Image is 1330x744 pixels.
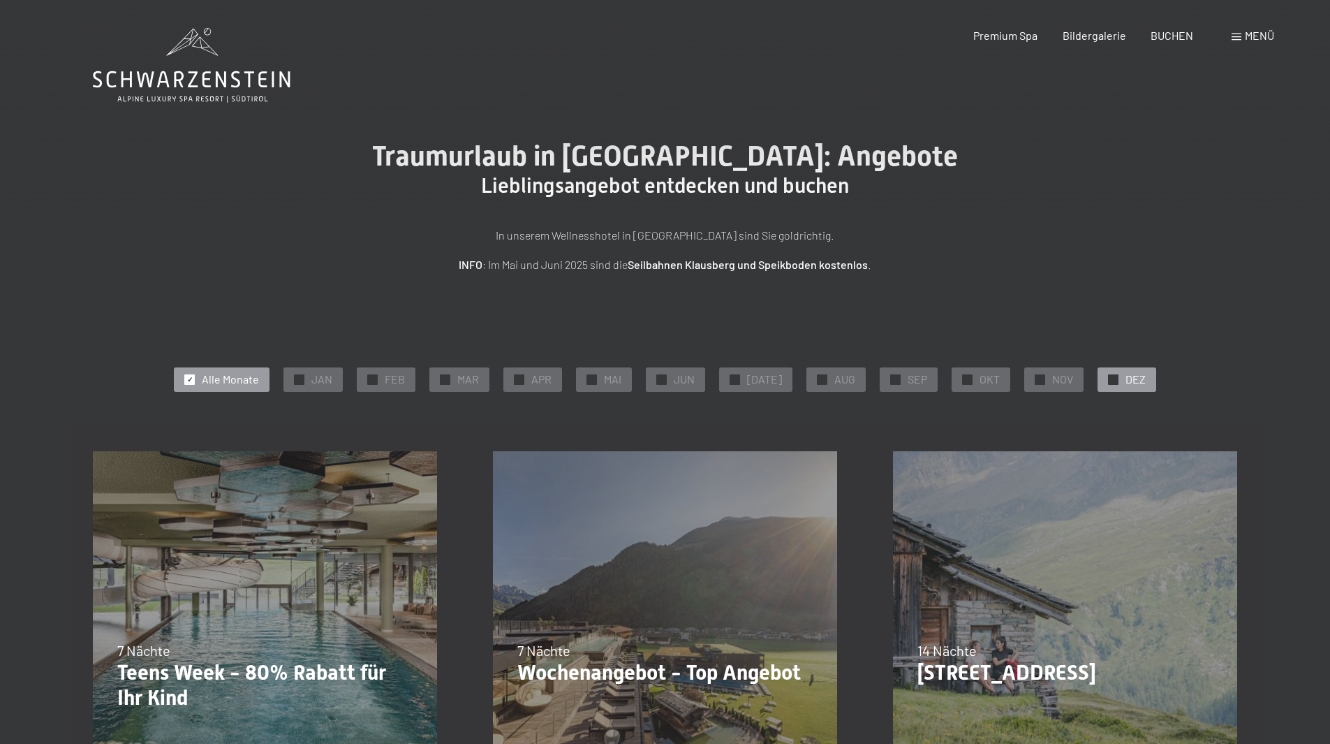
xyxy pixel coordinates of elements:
[674,372,695,387] span: JUN
[443,374,448,384] span: ✓
[589,374,595,384] span: ✓
[659,374,665,384] span: ✓
[457,372,479,387] span: MAR
[1111,374,1116,384] span: ✓
[297,374,302,384] span: ✓
[1052,372,1073,387] span: NOV
[834,372,855,387] span: AUG
[316,226,1014,245] p: In unserem Wellnesshotel in [GEOGRAPHIC_DATA] sind Sie goldrichtig.
[1063,29,1126,42] a: Bildergalerie
[893,374,899,384] span: ✓
[747,372,782,387] span: [DATE]
[316,256,1014,274] p: : Im Mai und Juni 2025 sind die .
[385,372,405,387] span: FEB
[202,372,259,387] span: Alle Monate
[531,372,552,387] span: APR
[372,140,958,173] span: Traumurlaub in [GEOGRAPHIC_DATA]: Angebote
[481,173,849,198] span: Lieblingsangebot entdecken und buchen
[908,372,927,387] span: SEP
[1125,372,1146,387] span: DEZ
[311,372,332,387] span: JAN
[1245,29,1274,42] span: Menü
[370,374,376,384] span: ✓
[117,660,413,710] p: Teens Week - 80% Rabatt für Ihr Kind
[820,374,825,384] span: ✓
[732,374,738,384] span: ✓
[517,374,522,384] span: ✓
[973,29,1037,42] a: Premium Spa
[1037,374,1043,384] span: ✓
[917,660,1213,685] p: [STREET_ADDRESS]
[628,258,868,271] strong: Seilbahnen Klausberg und Speikboden kostenlos
[459,258,482,271] strong: INFO
[965,374,970,384] span: ✓
[187,374,193,384] span: ✓
[604,372,621,387] span: MAI
[117,642,170,659] span: 7 Nächte
[1151,29,1193,42] a: BUCHEN
[517,642,570,659] span: 7 Nächte
[917,642,977,659] span: 14 Nächte
[517,660,813,685] p: Wochenangebot - Top Angebot
[980,372,1000,387] span: OKT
